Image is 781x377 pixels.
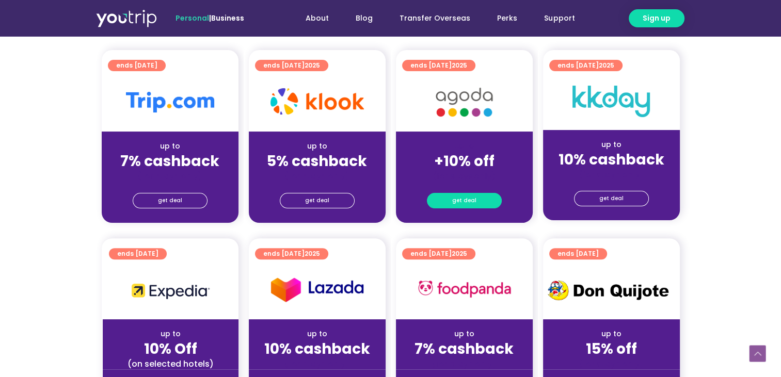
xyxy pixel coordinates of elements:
span: ends [DATE] [410,248,467,259]
a: get deal [427,193,502,208]
strong: 5% cashback [267,151,367,171]
strong: 10% cashback [264,339,370,359]
div: (on selected hotels) [111,358,230,369]
span: get deal [305,193,329,208]
span: ends [DATE] [263,60,320,71]
a: Blog [342,9,386,28]
span: Personal [176,13,209,23]
span: get deal [452,193,476,208]
a: get deal [280,193,355,208]
strong: 10% Off [144,339,197,359]
span: ends [DATE] [557,60,614,71]
div: up to [404,329,524,339]
nav: Menu [272,9,588,28]
div: up to [551,329,672,339]
div: up to [257,141,377,152]
div: up to [111,329,230,339]
span: ends [DATE] [410,60,467,71]
a: ends [DATE]2025 [255,60,328,71]
a: Transfer Overseas [386,9,484,28]
a: ends [DATE] [549,248,607,259]
a: get deal [574,191,649,206]
span: up to [455,141,474,151]
div: (for stays only) [404,358,524,369]
div: up to [551,139,672,150]
span: Sign up [643,13,671,24]
span: 2025 [305,249,320,258]
a: Perks [484,9,531,28]
strong: 10% cashback [559,150,664,170]
span: 2025 [452,61,467,70]
strong: 15% off [586,339,637,359]
a: ends [DATE]2025 [402,60,475,71]
a: ends [DATE]2025 [549,60,623,71]
a: ends [DATE]2025 [255,248,328,259]
div: (for stays only) [551,358,672,369]
div: up to [110,141,230,152]
span: ends [DATE] [116,60,157,71]
div: (for stays only) [257,171,377,182]
a: Business [211,13,244,23]
strong: +10% off [434,151,495,171]
span: | [176,13,244,23]
a: Support [531,9,588,28]
a: About [292,9,342,28]
span: 2025 [599,61,614,70]
span: 2025 [305,61,320,70]
span: ends [DATE] [117,248,158,259]
span: ends [DATE] [263,248,320,259]
div: (for stays only) [404,171,524,182]
div: (for stays only) [551,169,672,180]
a: ends [DATE]2025 [402,248,475,259]
a: ends [DATE] [108,60,166,71]
strong: 7% cashback [415,339,514,359]
strong: 7% cashback [120,151,219,171]
a: get deal [133,193,208,208]
a: Sign up [629,9,684,27]
div: (for stays only) [110,171,230,182]
div: up to [257,329,377,339]
span: ends [DATE] [557,248,599,259]
a: ends [DATE] [109,248,167,259]
span: get deal [158,193,182,208]
span: get deal [599,191,624,206]
span: 2025 [452,249,467,258]
div: (for stays only) [257,358,377,369]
